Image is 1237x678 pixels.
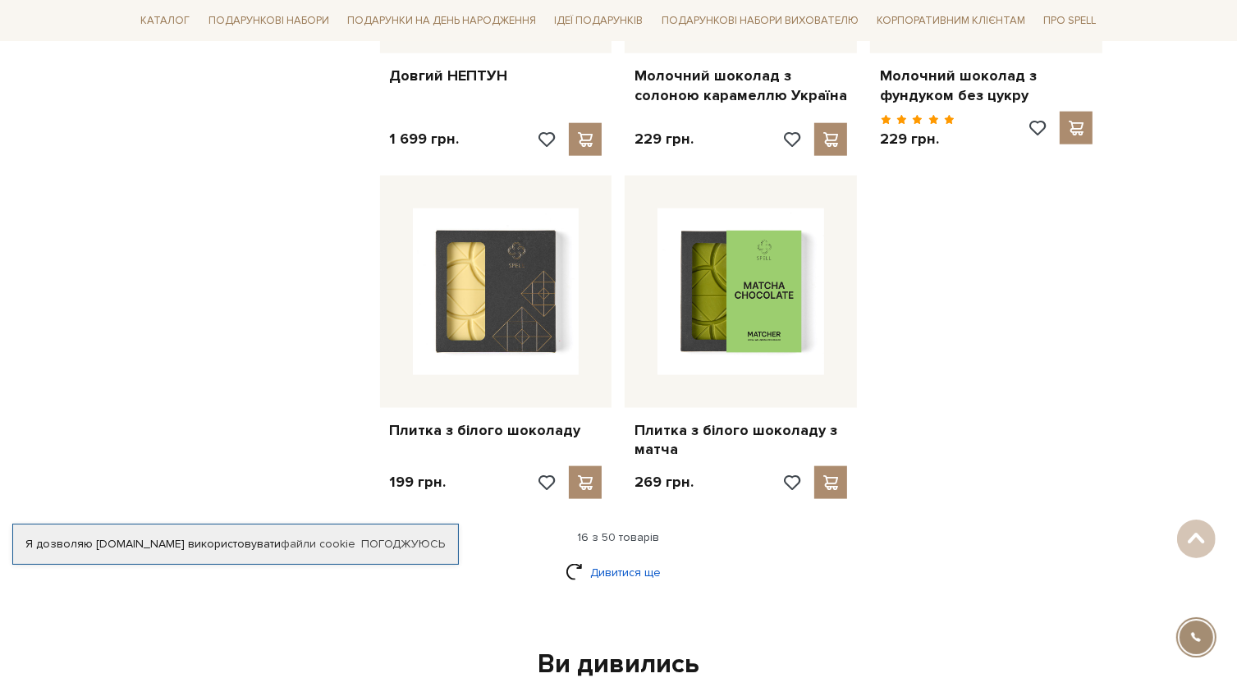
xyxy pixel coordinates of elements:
[281,537,355,551] a: файли cookie
[635,66,847,105] a: Молочний шоколад з солоною карамеллю Україна
[135,8,197,34] a: Каталог
[390,130,460,149] p: 1 699 грн.
[870,7,1032,34] a: Корпоративним клієнтам
[635,130,694,149] p: 229 грн.
[128,530,1110,545] div: 16 з 50 товарів
[547,8,649,34] a: Ідеї подарунків
[1037,8,1102,34] a: Про Spell
[202,8,336,34] a: Подарункові набори
[880,130,955,149] p: 229 грн.
[390,473,447,492] p: 199 грн.
[361,537,445,552] a: Погоджуюсь
[13,537,458,552] div: Я дозволяю [DOMAIN_NAME] використовувати
[880,66,1093,105] a: Молочний шоколад з фундуком без цукру
[341,8,543,34] a: Подарунки на День народження
[566,558,672,587] a: Дивитися ще
[655,7,865,34] a: Подарункові набори вихователю
[635,473,694,492] p: 269 грн.
[635,421,847,460] a: Плитка з білого шоколаду з матча
[390,421,602,440] a: Плитка з білого шоколаду
[390,66,602,85] a: Довгий НЕПТУН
